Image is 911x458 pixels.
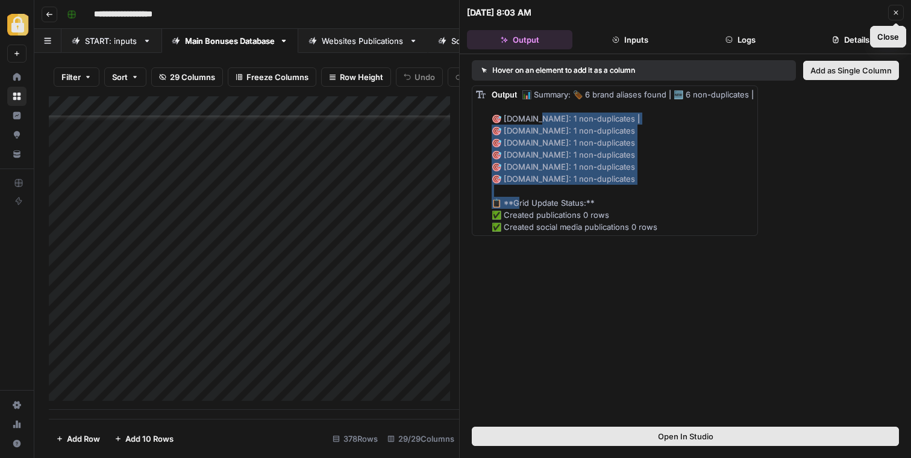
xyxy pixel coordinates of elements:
[7,144,27,164] a: Your Data
[467,7,531,19] div: [DATE] 8:03 AM
[54,67,99,87] button: Filter
[451,35,546,47] div: Social media publications
[7,106,27,125] a: Insights
[125,433,174,445] span: Add 10 Rows
[7,434,27,453] button: Help + Support
[7,10,27,40] button: Workspace: Adzz
[104,67,146,87] button: Sort
[7,14,29,36] img: Adzz Logo
[383,429,459,448] div: 29/29 Columns
[61,29,161,53] a: START: inputs
[298,29,428,53] a: Websites Publications
[107,429,181,448] button: Add 10 Rows
[7,125,27,144] a: Opportunities
[492,90,517,99] span: Output
[340,71,383,83] span: Row Height
[428,29,569,53] a: Social media publications
[151,67,223,87] button: 29 Columns
[481,65,711,76] div: Hover on an element to add it as a column
[803,61,899,80] button: Add as Single Column
[85,35,138,47] div: START: inputs
[185,35,275,47] div: Main Bonuses Database
[67,433,100,445] span: Add Row
[7,67,27,87] a: Home
[798,30,904,49] button: Details
[472,427,899,446] button: Open In Studio
[467,30,572,49] button: Output
[7,87,27,106] a: Browse
[322,35,404,47] div: Websites Publications
[415,71,435,83] span: Undo
[577,30,683,49] button: Inputs
[658,430,713,442] span: Open In Studio
[228,67,316,87] button: Freeze Columns
[246,71,308,83] span: Freeze Columns
[7,395,27,415] a: Settings
[161,29,298,53] a: Main Bonuses Database
[877,31,899,43] div: Close
[112,71,128,83] span: Sort
[810,64,892,76] span: Add as Single Column
[170,71,215,83] span: 29 Columns
[688,30,794,49] button: Logs
[328,429,383,448] div: 378 Rows
[61,71,81,83] span: Filter
[492,90,754,232] span: 📊 Summary: 🏷️ 6 brand aliases found | 🆕 6 non-duplicates | 🎯 [DOMAIN_NAME]: 1 non-duplicates | 🎯 ...
[396,67,443,87] button: Undo
[7,415,27,434] a: Usage
[321,67,391,87] button: Row Height
[49,429,107,448] button: Add Row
